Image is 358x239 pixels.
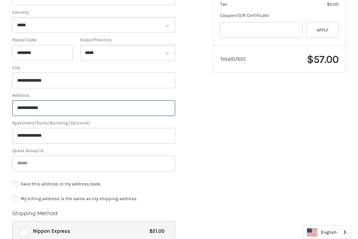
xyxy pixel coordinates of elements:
[220,22,303,38] input: Gift Certificate or Coupon Code
[12,36,73,43] label: Postal Code
[80,36,175,43] label: State/Province
[327,1,339,7] span: $0.00
[303,225,351,239] aside: Language selected: English
[12,181,176,187] label: Save this address in my address book.
[12,196,176,202] label: My billing address is the same as my shipping address.
[12,9,176,16] label: Country
[12,64,176,71] label: City
[146,227,165,235] span: $21.00
[220,56,245,62] span: Total (USD)
[12,210,57,221] legend: Shipping Method
[307,53,339,66] span: $57.00
[303,225,351,239] div: Language
[303,226,351,239] a: English
[220,1,227,7] span: Tax
[220,12,339,19] div: Coupon/Gift Certificate
[69,120,90,125] small: (Optional)
[12,92,176,99] label: Address
[33,227,146,235] span: Nippon Express
[12,147,176,154] label: Quest Group Id
[306,22,339,38] button: Apply
[12,120,176,127] label: Apartment/Suite/Building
